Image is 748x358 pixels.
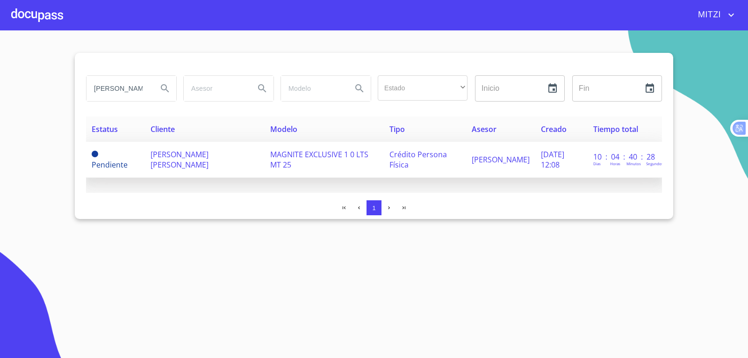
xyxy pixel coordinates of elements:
span: MITZI [691,7,726,22]
p: 10 : 04 : 40 : 28 [593,152,656,162]
span: Pendiente [92,160,128,170]
span: [DATE] 12:08 [541,149,564,170]
p: Minutos [626,161,641,166]
p: Horas [610,161,620,166]
button: Search [251,77,273,100]
span: Pendiente [92,151,98,157]
span: [PERSON_NAME] [472,154,530,165]
span: Crédito Persona Física [389,149,447,170]
input: search [86,76,150,101]
span: Creado [541,124,567,134]
button: 1 [367,200,381,215]
button: Search [154,77,176,100]
span: Asesor [472,124,496,134]
button: account of current user [691,7,737,22]
input: search [184,76,247,101]
span: Estatus [92,124,118,134]
span: Modelo [270,124,297,134]
div: ​ [378,75,467,101]
span: Tipo [389,124,405,134]
button: Search [348,77,371,100]
p: Dias [593,161,601,166]
span: MAGNITE EXCLUSIVE 1 0 LTS MT 25 [270,149,368,170]
input: search [281,76,345,101]
span: Tiempo total [593,124,638,134]
span: [PERSON_NAME] [PERSON_NAME] [151,149,209,170]
span: Cliente [151,124,175,134]
p: Segundos [646,161,663,166]
span: 1 [372,205,375,212]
